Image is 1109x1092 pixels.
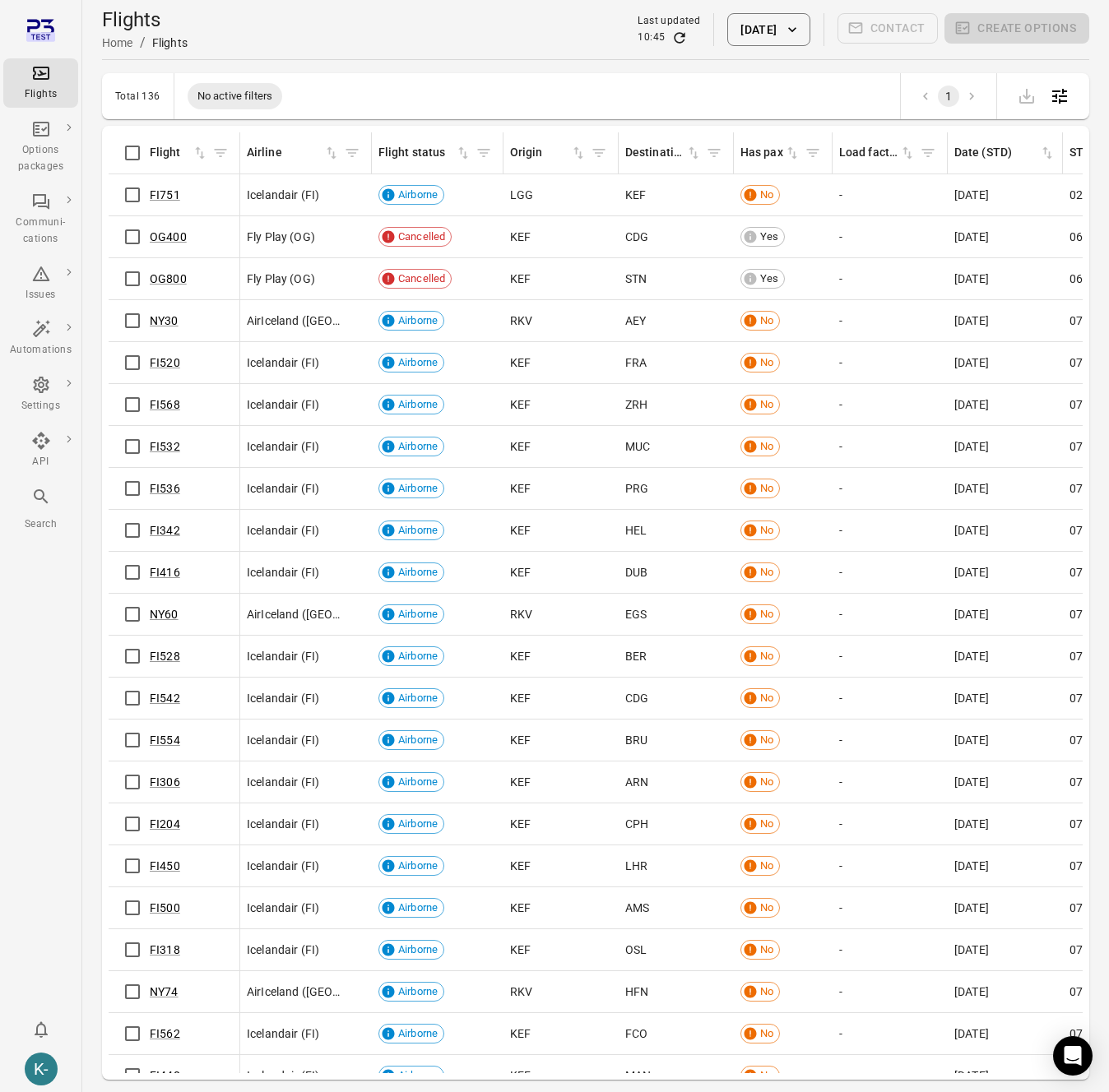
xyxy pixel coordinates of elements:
[392,774,443,790] span: Airborne
[916,141,940,165] span: Filter by load factor
[150,230,187,243] a: OG400
[150,1069,180,1082] a: FI440
[3,187,78,252] a: Communi-cations
[10,398,72,414] div: Settings
[150,943,180,956] a: FI318
[1070,564,1099,581] span: 07:30
[150,1027,180,1040] a: FI562
[247,606,342,622] span: AirIceland ([GEOGRAPHIC_DATA])
[954,271,989,287] span: [DATE]
[1070,438,1099,455] span: 07:20
[340,141,364,165] button: Filter by airline
[510,732,531,748] span: KEF
[392,858,443,874] span: Airborne
[208,141,233,165] span: Filter by flight
[150,398,180,411] a: FI568
[150,356,180,369] a: FI520
[1070,648,1099,664] span: 07:35
[510,187,533,203] span: LGG
[510,1067,531,1084] span: KEF
[754,438,779,455] span: No
[954,900,989,916] span: [DATE]
[625,229,648,245] span: CDG
[247,942,319,958] span: Icelandair (FI)
[378,144,471,162] div: Sort by flight status in ascending order
[1070,229,1099,245] span: 06:00
[18,1046,64,1092] button: Kristinn - avilabs
[954,774,989,790] span: [DATE]
[1070,900,1099,916] span: 07:40
[1070,606,1099,622] span: 07:30
[839,187,941,203] div: -
[625,144,702,162] span: Destination
[954,438,989,455] span: [DATE]
[839,312,941,329] div: -
[625,144,685,162] div: Destination
[247,1067,319,1084] span: Icelandair (FI)
[510,1025,531,1042] span: KEF
[150,144,208,162] div: Sort by flight in ascending order
[247,144,340,162] span: Airline
[754,942,779,958] span: No
[954,606,989,622] span: [DATE]
[727,13,810,46] button: [DATE]
[150,733,180,747] a: FI554
[587,141,611,165] span: Filter by origin
[625,396,647,413] span: ZRH
[3,426,78,475] a: API
[839,271,941,287] div: -
[247,438,319,455] span: Icelandair (FI)
[247,900,319,916] span: Icelandair (FI)
[839,1025,941,1042] div: -
[1070,690,1099,706] span: 07:35
[754,271,784,287] span: Yes
[839,229,941,245] div: -
[392,1025,443,1042] span: Airborne
[510,312,532,329] span: RKV
[839,144,916,162] span: Load factor
[510,900,531,916] span: KEF
[247,144,340,162] div: Sort by airline in ascending order
[1070,858,1099,874] span: 07:40
[754,1025,779,1042] span: No
[839,564,941,581] div: -
[150,650,180,663] a: FI528
[247,816,319,832] span: Icelandair (FI)
[625,480,648,497] span: PRG
[3,314,78,363] a: Automations
[839,816,941,832] div: -
[754,480,779,497] span: No
[839,438,941,455] div: -
[392,480,443,497] span: Airborne
[510,983,532,1000] span: RKV
[625,354,647,371] span: FRA
[150,817,180,831] a: FI204
[115,90,160,102] div: Total 136
[3,259,78,308] a: Issues
[10,342,72,359] div: Automations
[754,522,779,539] span: No
[839,144,899,162] div: Load factor
[1070,774,1099,790] span: 07:35
[102,33,188,53] nav: Breadcrumbs
[510,354,531,371] span: KEF
[247,480,319,497] span: Icelandair (FI)
[754,606,779,622] span: No
[938,86,959,107] button: page 1
[954,187,989,203] span: [DATE]
[800,141,825,165] span: Filter by has pax
[510,690,531,706] span: KEF
[392,312,443,329] span: Airborne
[839,942,941,958] div: -
[10,454,72,470] div: API
[625,983,648,1000] span: HFN
[247,690,319,706] span: Icelandair (FI)
[1043,80,1076,113] button: Open table configuration
[510,564,531,581] span: KEF
[150,608,179,621] a: NY60
[839,522,941,539] div: -
[625,522,647,539] span: HEL
[671,30,688,46] button: Refresh data
[510,522,531,539] span: KEF
[392,606,443,622] span: Airborne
